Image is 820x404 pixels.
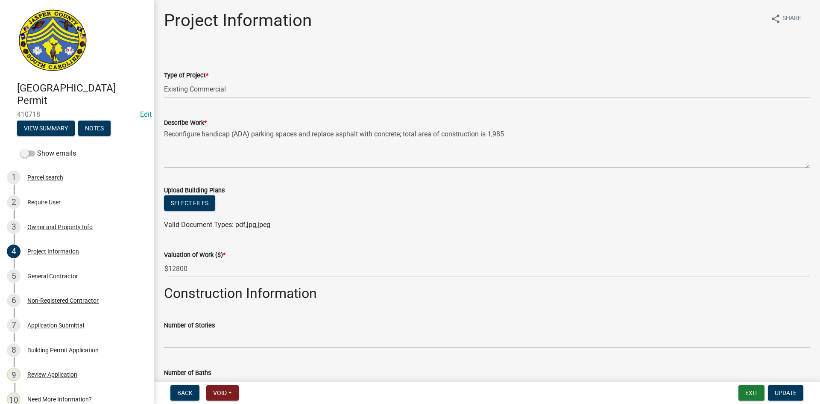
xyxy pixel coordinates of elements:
[78,121,111,136] button: Notes
[7,343,20,357] div: 8
[17,110,137,118] span: 410718
[770,14,781,24] i: share
[164,260,169,277] span: $
[164,10,312,31] h1: Project Information
[170,385,199,401] button: Back
[164,73,208,79] label: Type of Project
[164,323,215,329] label: Number of Stories
[7,368,20,381] div: 9
[27,174,63,180] div: Parcel search
[7,294,20,307] div: 6
[140,110,152,118] a: Edit
[164,195,215,211] button: Select files
[7,269,20,283] div: 5
[27,248,79,254] div: Project Information
[27,199,61,205] div: Require User
[27,347,99,353] div: Building Permit Application
[164,188,225,194] label: Upload Building Plans
[213,389,227,396] span: Void
[78,125,111,132] wm-modal-confirm: Notes
[7,318,20,332] div: 7
[164,221,270,229] span: Valid Document Types: pdf,jpg,jpeg
[17,121,75,136] button: View Summary
[164,370,211,376] label: Number of Baths
[17,9,88,73] img: Jasper County, South Carolina
[738,385,764,401] button: Exit
[27,224,93,230] div: Owner and Property Info
[7,171,20,184] div: 1
[17,125,75,132] wm-modal-confirm: Summary
[27,298,99,304] div: Non-Registered Contractor
[7,195,20,209] div: 2
[140,110,152,118] wm-modal-confirm: Edit Application Number
[7,220,20,234] div: 3
[164,252,225,258] label: Valuation of Work ($)
[164,120,207,126] label: Describe Work
[177,389,193,396] span: Back
[782,14,801,24] span: Share
[164,285,810,301] h2: Construction Information
[775,389,797,396] span: Update
[27,372,77,377] div: Review Application
[27,322,84,328] div: Application Submittal
[206,385,239,401] button: Void
[27,396,92,402] div: Need More Information?
[27,273,78,279] div: General Contractor
[20,148,76,159] label: Show emails
[17,82,147,107] h4: [GEOGRAPHIC_DATA] Permit
[7,245,20,258] div: 4
[768,385,803,401] button: Update
[764,10,808,27] button: shareShare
